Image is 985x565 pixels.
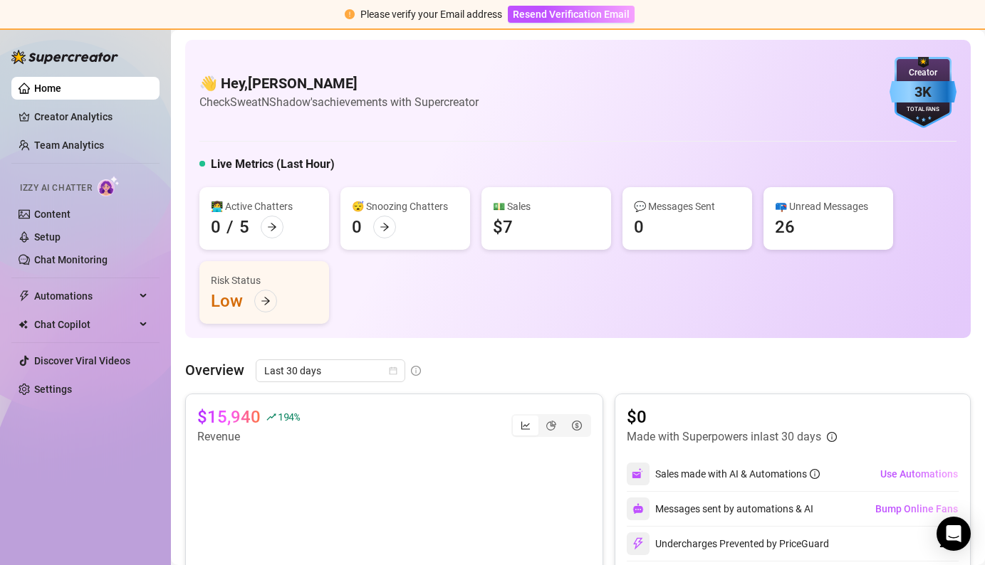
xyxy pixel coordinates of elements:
span: thunderbolt [19,290,30,302]
img: svg%3e [632,503,644,514]
article: Revenue [197,428,300,445]
span: Bump Online Fans [875,503,958,514]
a: Home [34,83,61,94]
span: Chat Copilot [34,313,135,336]
div: Risk Status [211,273,318,288]
span: arrow-right [267,222,277,232]
img: blue-badge-DgoSNQY1.svg [890,57,957,128]
div: 😴 Snoozing Chatters [352,199,459,214]
span: Last 30 days [264,360,397,381]
h4: 👋 Hey, [PERSON_NAME] [199,73,479,93]
span: info-circle [810,469,820,479]
article: Check SweatNShadow's achievements with Supercreator [199,93,479,111]
img: svg%3e [632,468,645,480]
div: 26 [775,216,795,238]
span: info-circle [827,432,837,442]
span: pie-chart [546,421,556,431]
img: AI Chatter [98,176,120,196]
a: Team Analytics [34,139,104,151]
span: rise [266,412,276,422]
a: Chat Monitoring [34,254,108,265]
img: logo-BBDzfeDw.svg [11,50,118,64]
img: Chat Copilot [19,320,28,329]
div: $7 [493,216,513,238]
div: 0 [352,216,362,238]
div: 0 [211,216,221,238]
div: Creator [890,66,957,80]
span: 194 % [278,410,300,423]
div: 👩‍💻 Active Chatters [211,199,318,214]
article: Made with Superpowers in last 30 days [627,428,821,445]
span: arrow-right [261,296,271,306]
div: Open Intercom Messenger [937,517,971,551]
a: Settings [34,384,72,395]
img: svg%3e [632,537,645,550]
span: line-chart [521,421,531,431]
article: $0 [627,406,837,428]
a: Creator Analytics [34,105,148,128]
div: segmented control [511,414,591,437]
span: Izzy AI Chatter [20,181,92,195]
div: 5 [239,216,249,238]
div: Sales made with AI & Automations [655,466,820,482]
article: Overview [185,359,244,381]
h5: Live Metrics (Last Hour) [211,156,335,173]
a: Content [34,208,71,220]
span: Resend Verification Email [513,9,630,20]
span: info-circle [411,366,421,376]
button: Resend Verification Email [508,6,635,23]
div: 💵 Sales [493,199,600,214]
div: 💬 Messages Sent [634,199,741,214]
button: Bump Online Fans [875,497,959,520]
span: exclamation-circle [345,9,355,19]
a: Discover Viral Videos [34,355,130,366]
div: Undercharges Prevented by PriceGuard [627,532,829,555]
div: 3K [890,81,957,103]
span: calendar [389,366,397,375]
span: arrow-right [380,222,390,232]
div: Total Fans [890,105,957,115]
div: 0 [634,216,644,238]
div: Messages sent by automations & AI [627,497,813,520]
div: Please verify your Email address [360,6,502,22]
article: $15,940 [197,406,261,428]
a: Setup [34,231,61,243]
div: 📪 Unread Messages [775,199,882,214]
span: dollar-circle [572,421,582,431]
span: Automations [34,285,135,307]
span: Use Automations [880,468,958,480]
button: Use Automations [880,463,959,485]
